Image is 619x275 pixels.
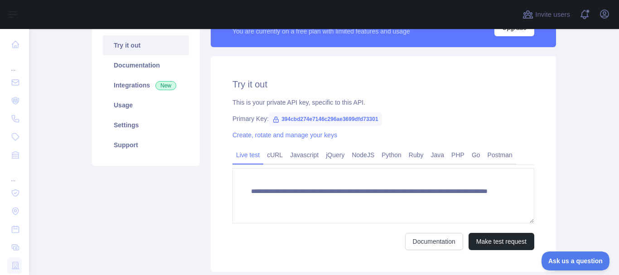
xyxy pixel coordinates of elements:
[7,54,22,72] div: ...
[269,112,382,126] span: 394cbd274e7146c296ae3699dfd73301
[405,233,463,250] a: Documentation
[232,27,410,36] div: You are currently on a free plan with limited features and usage
[263,148,286,162] a: cURL
[484,148,516,162] a: Postman
[103,135,189,155] a: Support
[322,148,348,162] a: jQuery
[232,98,534,107] div: This is your private API key, specific to this API.
[103,115,189,135] a: Settings
[405,148,427,162] a: Ruby
[232,131,337,139] a: Create, rotate and manage your keys
[448,148,468,162] a: PHP
[155,81,176,90] span: New
[535,10,570,20] span: Invite users
[348,148,378,162] a: NodeJS
[521,7,572,22] button: Invite users
[542,251,610,270] iframe: Toggle Customer Support
[103,35,189,55] a: Try it out
[103,75,189,95] a: Integrations New
[378,148,405,162] a: Python
[7,165,22,183] div: ...
[232,78,534,91] h2: Try it out
[103,95,189,115] a: Usage
[232,148,263,162] a: Live test
[286,148,322,162] a: Javascript
[468,148,484,162] a: Go
[103,55,189,75] a: Documentation
[469,233,534,250] button: Make test request
[427,148,448,162] a: Java
[232,114,534,123] div: Primary Key:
